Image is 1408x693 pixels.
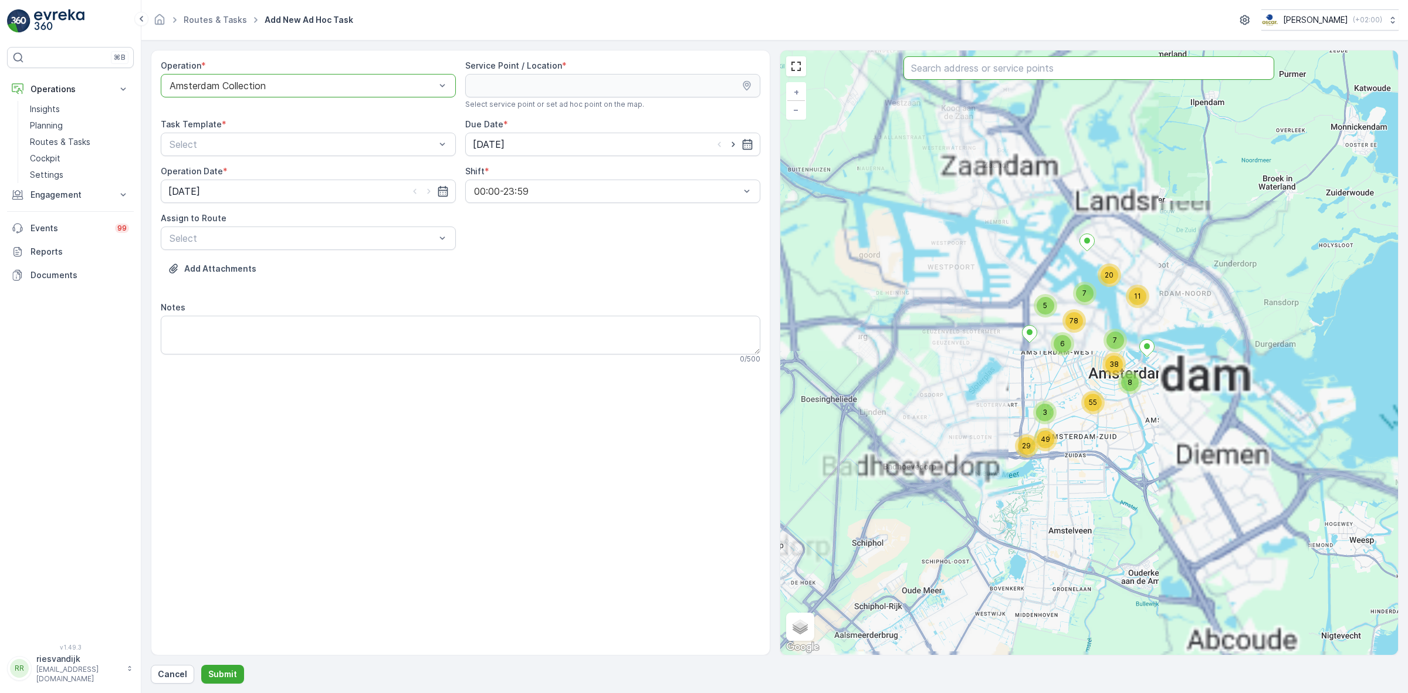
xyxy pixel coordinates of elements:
[7,263,134,287] a: Documents
[794,87,799,97] span: +
[30,153,60,164] p: Cockpit
[10,659,29,678] div: RR
[465,60,562,70] label: Service Point / Location
[1034,294,1057,317] div: 5
[30,103,60,115] p: Insights
[161,166,223,176] label: Operation Date
[36,665,121,684] p: [EMAIL_ADDRESS][DOMAIN_NAME]
[1060,339,1065,348] span: 6
[25,134,134,150] a: Routes & Tasks
[114,53,126,62] p: ⌘B
[7,217,134,240] a: Events99
[1033,401,1057,424] div: 3
[793,104,799,114] span: −
[161,60,201,70] label: Operation
[1051,332,1074,356] div: 6
[31,269,129,281] p: Documents
[1081,391,1105,414] div: 55
[1353,15,1382,25] p: ( +02:00 )
[783,640,822,655] img: Google
[170,137,435,151] p: Select
[1043,408,1047,417] span: 3
[1128,378,1132,387] span: 8
[465,133,760,156] input: dd/mm/yyyy
[184,15,247,25] a: Routes & Tasks
[740,354,760,364] p: 0 / 500
[787,101,805,119] a: Zoom Out
[1098,263,1121,287] div: 20
[117,224,127,233] p: 99
[1283,14,1348,26] p: [PERSON_NAME]
[161,119,222,129] label: Task Template
[1261,13,1278,26] img: basis-logo_rgb2x.png
[787,614,813,640] a: Layers
[1261,9,1399,31] button: [PERSON_NAME](+02:00)
[153,18,166,28] a: Homepage
[158,668,187,680] p: Cancel
[161,302,185,312] label: Notes
[1134,292,1141,300] span: 11
[1041,435,1050,444] span: 49
[1109,360,1119,369] span: 38
[1034,428,1057,451] div: 49
[184,263,256,275] p: Add Attachments
[1073,282,1096,305] div: 7
[1104,329,1127,352] div: 7
[1105,271,1113,279] span: 20
[1015,434,1038,458] div: 29
[262,14,356,26] span: Add New Ad Hoc Task
[783,640,822,655] a: Open this area in Google Maps (opens a new window)
[30,136,90,148] p: Routes & Tasks
[31,83,110,95] p: Operations
[1082,289,1087,298] span: 7
[201,665,244,684] button: Submit
[465,119,503,129] label: Due Date
[25,101,134,117] a: Insights
[30,169,63,181] p: Settings
[1126,285,1149,308] div: 11
[170,231,435,245] p: Select
[7,240,134,263] a: Reports
[151,665,194,684] button: Cancel
[7,9,31,33] img: logo
[34,9,84,33] img: logo_light-DOdMpM7g.png
[31,189,110,201] p: Engagement
[1022,441,1031,450] span: 29
[208,668,237,680] p: Submit
[7,183,134,207] button: Engagement
[7,644,134,651] span: v 1.49.3
[903,56,1274,80] input: Search address or service points
[161,213,226,223] label: Assign to Route
[31,246,129,258] p: Reports
[7,77,134,101] button: Operations
[1118,371,1142,394] div: 8
[25,167,134,183] a: Settings
[1113,336,1117,344] span: 7
[30,120,63,131] p: Planning
[25,150,134,167] a: Cockpit
[161,180,456,203] input: dd/mm/yyyy
[31,222,108,234] p: Events
[1043,301,1047,310] span: 5
[36,653,121,665] p: riesvandijk
[7,653,134,684] button: RRriesvandijk[EMAIL_ADDRESS][DOMAIN_NAME]
[787,83,805,101] a: Zoom In
[25,117,134,134] a: Planning
[1062,309,1086,333] div: 78
[465,100,644,109] span: Select service point or set ad hoc point on the map.
[1102,353,1126,376] div: 38
[1089,398,1097,407] span: 55
[787,58,805,75] a: View Fullscreen
[465,166,485,176] label: Shift
[161,259,263,278] button: Upload File
[1069,316,1078,325] span: 78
